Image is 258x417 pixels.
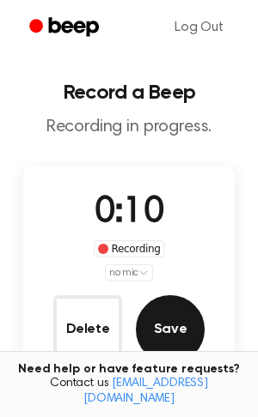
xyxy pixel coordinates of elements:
[14,117,244,138] p: Recording in progress.
[94,240,165,257] div: Recording
[17,11,114,45] a: Beep
[95,195,163,231] span: 0:10
[14,82,244,103] h1: Record a Beep
[10,377,248,407] span: Contact us
[109,265,138,281] span: no mic
[105,264,153,281] button: no mic
[53,295,122,364] button: Delete Audio Record
[83,378,208,405] a: [EMAIL_ADDRESS][DOMAIN_NAME]
[136,295,205,364] button: Save Audio Record
[157,7,241,48] a: Log Out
